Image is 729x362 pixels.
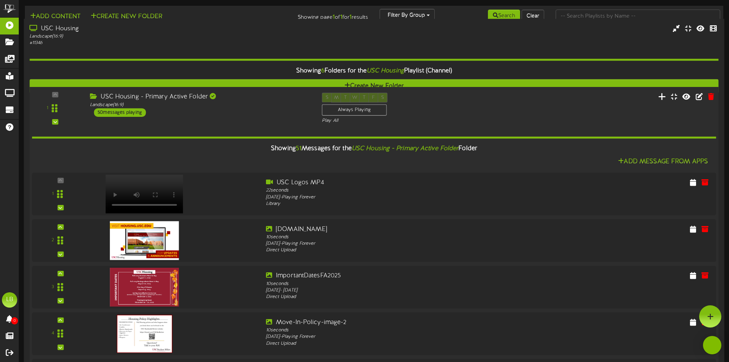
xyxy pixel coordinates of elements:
button: Add Message From Apps [616,157,710,167]
button: Add Content [28,12,83,21]
div: ImportantDatesFA2025 [266,272,540,280]
div: Showing Folders for the Playlist (Channel) [24,63,724,79]
div: [DATE] - Playing Forever [266,334,540,340]
div: Direct Upload [266,340,540,347]
span: 6 [321,67,325,74]
div: USC Housing - Primary Active Folder [90,93,310,102]
img: be6c3767-e068-41d9-b667-f3eb0086a26c.jpg [110,268,179,306]
div: Landscape ( 16:9 ) [29,33,310,40]
button: Clear [522,10,544,23]
div: Showing Messages for the Folder [26,141,722,157]
input: -- Search Playlists by Name -- [556,10,720,23]
span: 51 [296,145,302,152]
div: 10 seconds [266,327,540,334]
strong: 1 [340,14,342,21]
div: 50 messages playing [94,108,146,116]
button: Filter By Group [380,9,435,22]
div: Library [266,201,540,207]
div: [DATE] - [DATE] [266,287,540,293]
strong: 1 [333,14,335,21]
div: [DOMAIN_NAME] [266,225,540,234]
div: Open Intercom Messenger [703,336,721,354]
div: Play All [322,118,484,124]
button: Search [488,10,520,23]
div: LB [2,292,17,308]
div: USC Housing [29,25,310,33]
div: Direct Upload [266,294,540,300]
div: 22 seconds [266,187,540,194]
button: Create New Folder [88,12,165,21]
img: f178b5d0-1b16-4a8b-8848-1ec877d34465.jpg [110,221,179,260]
i: USC Housing - Primary Active Folder [352,145,459,152]
div: # 11346 [29,40,310,46]
div: Direct Upload [266,247,540,254]
div: USC Logos MP4 [266,179,540,187]
div: [DATE] - Playing Forever [266,194,540,200]
div: Showing page of for results [257,9,374,22]
div: [DATE] - Playing Forever [266,241,540,247]
div: Landscape ( 16:9 ) [90,102,310,108]
img: 355ebe3c-9b2b-4fb5-a12b-04873e6f2ea3.jpg [116,314,173,353]
div: 10 seconds [266,280,540,287]
button: Create New Folder [29,79,718,93]
span: 0 [11,317,18,324]
div: Always Playing [322,104,387,116]
i: USC Housing [367,67,404,74]
div: Move-In-Policy-image-2 [266,318,540,327]
strong: 1 [349,14,352,21]
div: 10 seconds [266,234,540,240]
